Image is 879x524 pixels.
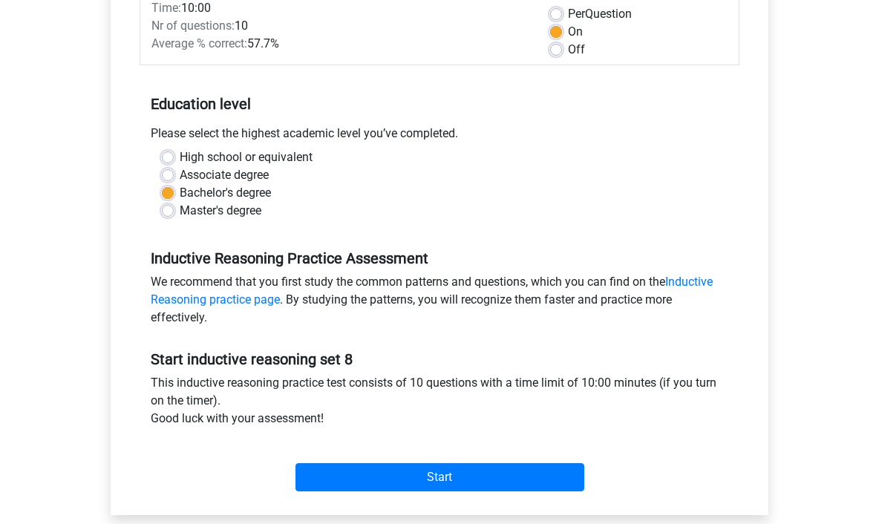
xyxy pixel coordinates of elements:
[151,36,247,50] span: Average % correct:
[140,125,739,148] div: Please select the highest academic level you’ve completed.
[180,148,313,166] label: High school or equivalent
[151,1,181,15] span: Time:
[140,35,539,53] div: 57.7%
[151,249,728,267] h5: Inductive Reasoning Practice Assessment
[568,41,585,59] label: Off
[568,7,585,21] span: Per
[568,23,583,41] label: On
[151,19,235,33] span: Nr of questions:
[180,184,271,202] label: Bachelor's degree
[180,166,269,184] label: Associate degree
[295,463,584,491] input: Start
[151,89,728,119] h5: Education level
[151,350,728,368] h5: Start inductive reasoning set 8
[140,273,739,333] div: We recommend that you first study the common patterns and questions, which you can find on the . ...
[140,374,739,433] div: This inductive reasoning practice test consists of 10 questions with a time limit of 10:00 minute...
[140,17,539,35] div: 10
[180,202,261,220] label: Master's degree
[568,5,632,23] label: Question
